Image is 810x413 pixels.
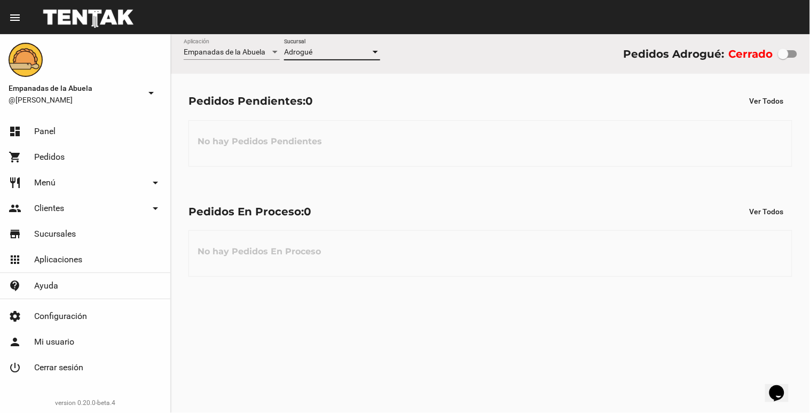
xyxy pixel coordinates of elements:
[9,125,21,138] mat-icon: dashboard
[189,126,331,158] h3: No hay Pedidos Pendientes
[9,43,43,77] img: f0136945-ed32-4f7c-91e3-a375bc4bb2c5.png
[305,95,313,107] span: 0
[184,48,265,56] span: Empanadas de la Abuela
[741,202,792,221] button: Ver Todos
[9,151,21,163] mat-icon: shopping_cart
[149,202,162,215] mat-icon: arrow_drop_down
[9,176,21,189] mat-icon: restaurant
[9,95,140,105] span: @[PERSON_NAME]
[34,311,87,322] span: Configuración
[34,126,56,137] span: Panel
[9,228,21,240] mat-icon: store
[34,337,74,347] span: Mi usuario
[34,254,82,265] span: Aplicaciones
[34,203,64,214] span: Clientes
[188,92,313,110] div: Pedidos Pendientes:
[34,152,65,162] span: Pedidos
[189,236,329,268] h3: No hay Pedidos En Proceso
[149,176,162,189] mat-icon: arrow_drop_down
[9,310,21,323] mat-icon: settings
[765,370,799,402] iframe: chat widget
[9,336,21,348] mat-icon: person
[9,11,21,24] mat-icon: menu
[145,87,158,99] mat-icon: arrow_drop_down
[623,45,724,63] div: Pedidos Adrogué:
[34,280,58,291] span: Ayuda
[9,279,21,292] mat-icon: contact_support
[284,48,312,56] span: Adrogué
[9,253,21,266] mat-icon: apps
[9,361,21,374] mat-icon: power_settings_new
[741,91,792,111] button: Ver Todos
[750,97,784,105] span: Ver Todos
[304,205,311,218] span: 0
[9,398,162,408] div: version 0.20.0-beta.4
[750,207,784,216] span: Ver Todos
[9,202,21,215] mat-icon: people
[34,362,83,373] span: Cerrar sesión
[729,45,773,63] label: Cerrado
[9,82,140,95] span: Empanadas de la Abuela
[188,203,311,220] div: Pedidos En Proceso:
[34,177,56,188] span: Menú
[34,229,76,239] span: Sucursales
